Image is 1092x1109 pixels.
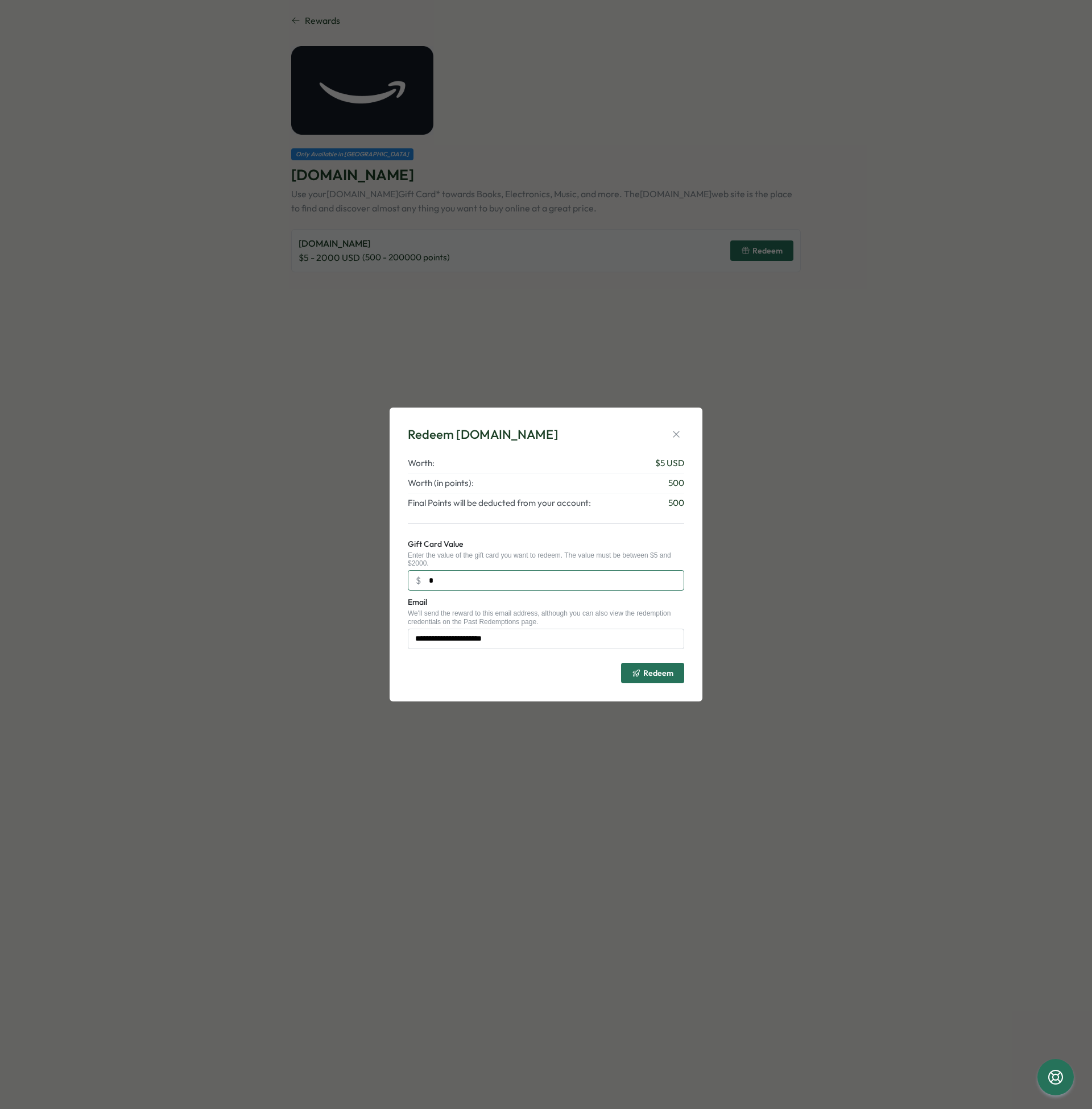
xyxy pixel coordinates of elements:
span: 500 [668,477,684,489]
span: Worth (in points): [408,477,474,489]
span: $ 5 USD [655,457,684,470]
span: 500 [668,497,684,509]
span: Worth: [408,457,435,470]
span: Redeem [643,669,673,677]
span: Final Points will be deducted from your account: [408,497,591,509]
div: Enter the value of the gift card you want to redeem. The value must be between $5 and $2000. [408,551,684,568]
label: Gift Card Value [408,538,463,551]
div: We'll send the reward to this email address, although you can also view the redemption credential... [408,609,684,626]
label: Email [408,596,427,609]
div: Redeem [DOMAIN_NAME] [408,426,559,443]
button: Redeem [621,663,684,683]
